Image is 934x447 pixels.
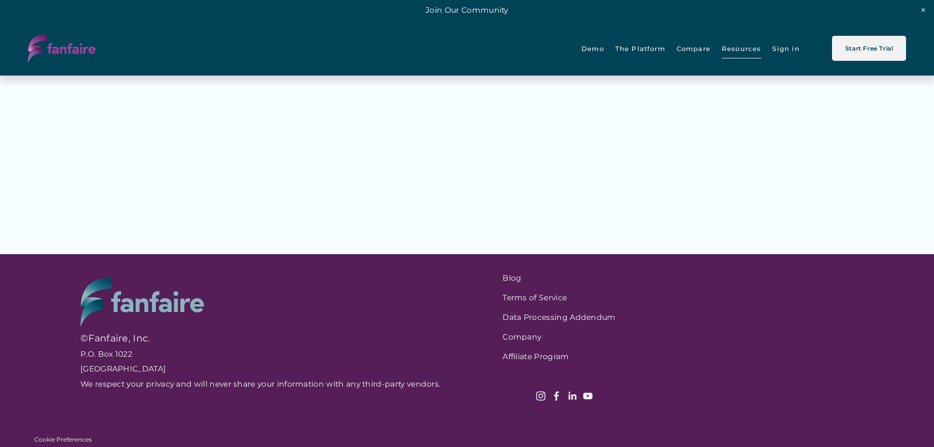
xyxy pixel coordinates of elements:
[80,365,464,374] p: [GEOGRAPHIC_DATA]
[552,391,561,401] a: Facebook
[615,38,665,59] span: The Platform
[722,38,761,59] span: Resources
[503,293,756,303] a: Terms of Service
[677,37,710,59] a: Compare
[567,391,577,401] a: LinkedIn
[503,274,756,283] a: Blog
[615,37,665,59] a: folder dropdown
[772,37,799,59] a: Sign in
[80,380,464,389] p: We respect your privacy and will never share your information with any third-party vendors.
[80,333,464,344] p: ©Fanfaire, Inc.
[80,350,464,359] p: P.O. Box 1022
[722,37,761,59] a: folder dropdown
[503,313,756,322] a: Data Processing Addendum
[832,36,906,61] a: Start Free Trial
[581,37,604,59] a: Demo
[29,432,97,447] section: Manage previously selected cookie options
[583,391,593,401] a: YouTube
[503,352,756,362] a: Affiliate Program
[34,436,92,443] button: Cookie Preferences
[28,34,96,62] img: fanfaire
[536,391,546,401] a: Instagram
[503,333,756,342] a: Company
